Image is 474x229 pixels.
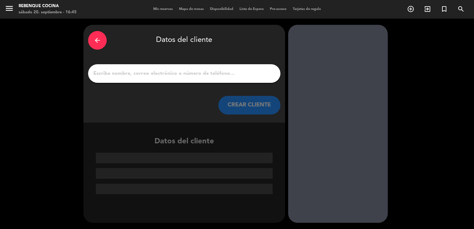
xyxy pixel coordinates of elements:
span: Mis reservas [150,7,176,11]
i: turned_in_not [440,5,448,13]
i: menu [5,4,14,13]
span: Tarjetas de regalo [290,7,324,11]
button: CREAR CLIENTE [218,96,280,115]
i: arrow_back [94,37,101,44]
i: add_circle_outline [407,5,414,13]
span: Pre-acceso [267,7,290,11]
span: Lista de Espera [236,7,267,11]
span: Mapa de mesas [176,7,207,11]
i: exit_to_app [424,5,431,13]
i: search [457,5,465,13]
button: menu [5,4,14,15]
div: sábado 20. septiembre - 16:45 [19,9,77,16]
div: Rebenque Cocina [19,3,77,9]
span: Disponibilidad [207,7,236,11]
div: Datos del cliente [88,29,280,51]
input: Escriba nombre, correo electrónico o número de teléfono... [93,69,276,78]
div: Datos del cliente [83,136,285,194]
